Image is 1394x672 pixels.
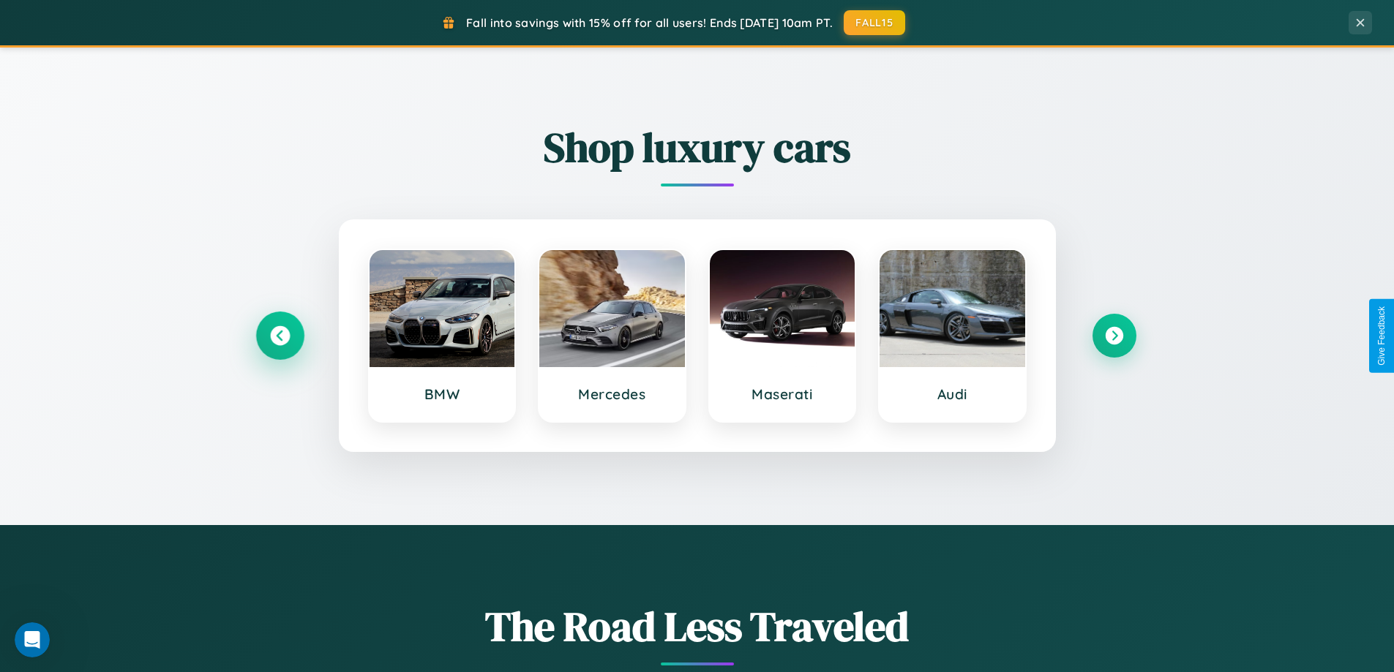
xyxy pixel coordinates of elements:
[844,10,905,35] button: FALL15
[1376,306,1387,366] div: Give Feedback
[724,385,841,403] h3: Maserati
[15,622,50,657] iframe: Intercom live chat
[554,385,670,403] h3: Mercedes
[894,385,1011,403] h3: Audi
[466,15,833,30] span: Fall into savings with 15% off for all users! Ends [DATE] 10am PT.
[258,119,1136,175] h2: Shop luxury cars
[258,598,1136,654] h1: The Road Less Traveled
[384,385,501,403] h3: BMW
